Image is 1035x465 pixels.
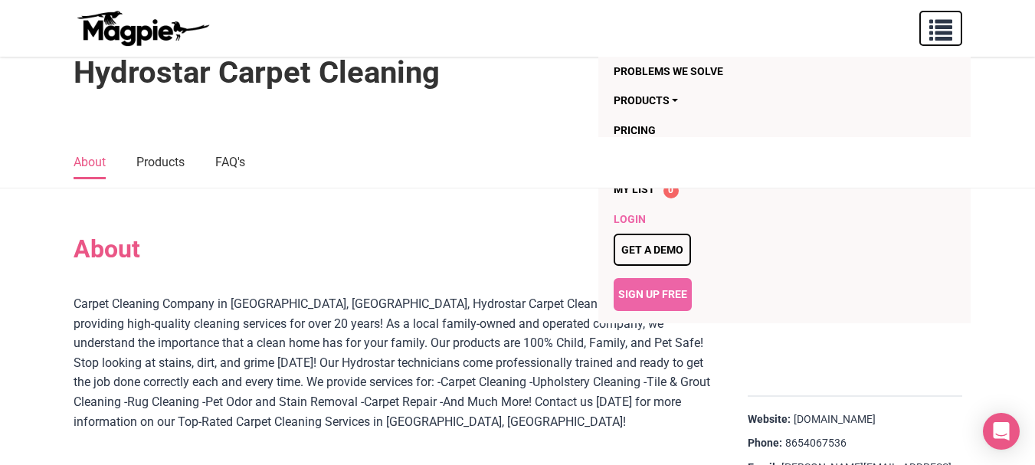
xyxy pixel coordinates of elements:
div: Open Intercom Messenger [983,413,1020,450]
a: Products [136,147,185,179]
a: About [74,147,106,179]
a: [DOMAIN_NAME] [794,412,876,427]
a: FAQ's [215,147,245,179]
span: 0 [663,183,679,198]
a: Get a demo [614,234,691,266]
img: logo-ab69f6fb50320c5b225c76a69d11143b.png [74,10,211,47]
a: Sign Up Free [614,278,692,310]
a: My List 0 [614,175,894,205]
strong: Website: [748,412,791,427]
a: Login [614,205,894,234]
h2: About [74,234,717,264]
a: Problems we solve [614,57,894,86]
div: Carpet Cleaning Company in [GEOGRAPHIC_DATA], [GEOGRAPHIC_DATA], Hydrostar Carpet Cleaning has be... [74,294,717,431]
div: 8654067536 [748,436,962,451]
h1: Hydrostar Carpet Cleaning [74,54,440,91]
span: My List [614,183,655,195]
a: Pricing [614,116,894,145]
a: Products [614,86,894,115]
strong: Phone: [748,436,782,451]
